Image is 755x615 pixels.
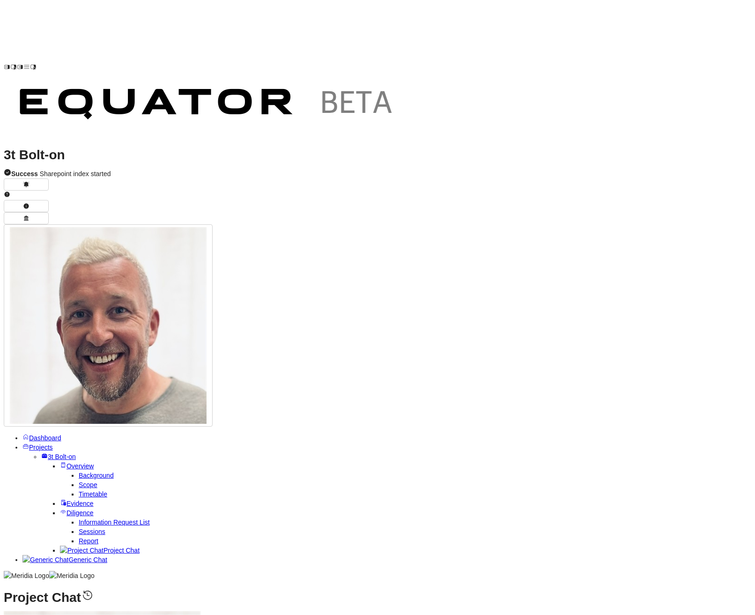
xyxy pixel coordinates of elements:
a: Timetable [79,490,107,498]
span: Projects [29,444,53,451]
a: Report [79,537,98,545]
a: Information Request List [79,519,150,526]
h1: Project Chat [4,589,751,602]
a: Scope [79,481,97,489]
a: Diligence [60,509,94,517]
a: Generic ChatGeneric Chat [22,556,107,563]
img: Customer Logo [37,4,444,70]
a: 3t Bolt-on [41,453,76,460]
a: Background [79,472,114,479]
a: Sessions [79,528,105,535]
span: Sharepoint index started [11,170,111,178]
a: Evidence [60,500,94,507]
img: Meridia Logo [4,571,49,580]
span: Diligence [67,509,94,517]
img: Profile Icon [10,227,207,424]
span: Dashboard [29,434,61,442]
img: Project Chat [60,546,104,555]
a: Projects [22,444,53,451]
a: Overview [60,462,94,470]
span: 3t Bolt-on [48,453,76,460]
strong: Success [11,170,38,178]
span: Overview [67,462,94,470]
img: Generic Chat [22,555,68,564]
span: Project Chat [104,547,140,554]
h1: 3t Bolt-on [4,150,751,160]
a: Dashboard [22,434,61,442]
img: Meridia Logo [49,571,95,580]
a: Project ChatProject Chat [60,547,140,554]
span: Evidence [67,500,94,507]
img: Customer Logo [4,73,411,139]
span: Generic Chat [68,556,107,563]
